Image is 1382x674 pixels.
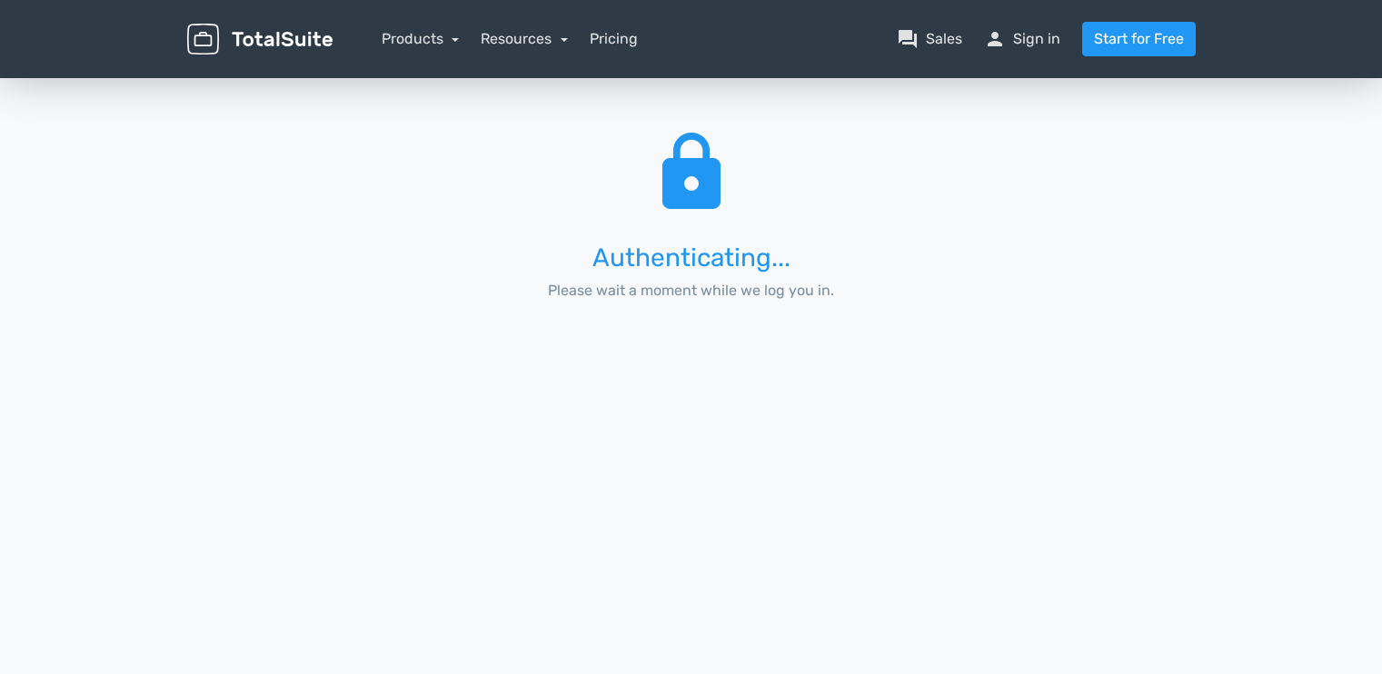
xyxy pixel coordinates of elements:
[1082,22,1196,56] a: Start for Free
[590,28,638,50] a: Pricing
[481,30,568,47] a: Resources
[984,28,1060,50] a: personSign in
[187,24,333,55] img: TotalSuite for WordPress
[648,125,735,222] span: lock
[897,28,962,50] a: question_answerSales
[514,280,868,302] p: Please wait a moment while we log you in.
[514,244,868,273] h3: Authenticating...
[897,28,919,50] span: question_answer
[382,30,460,47] a: Products
[984,28,1006,50] span: person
